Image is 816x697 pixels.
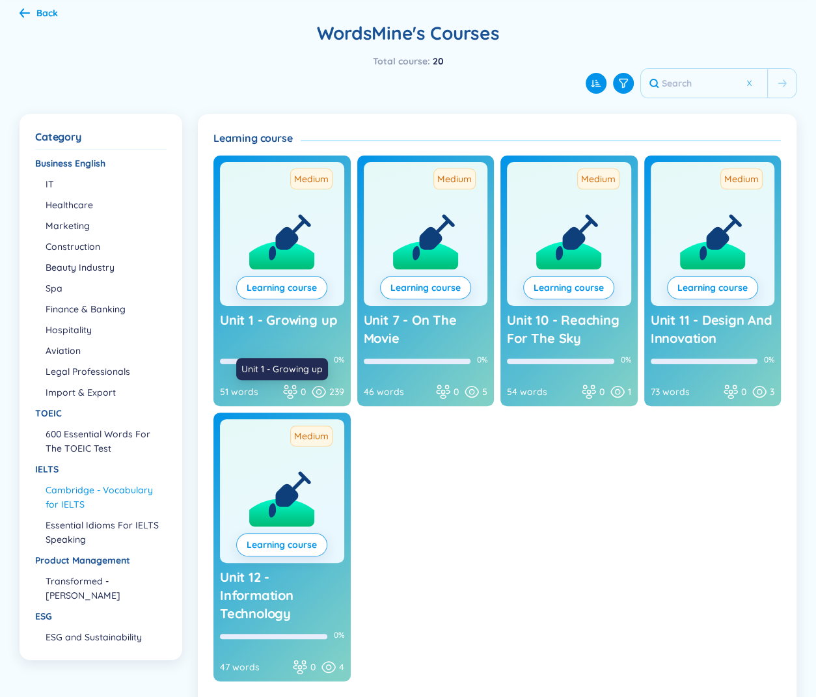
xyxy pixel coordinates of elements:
div: 0% [477,355,487,365]
span: 239 [329,385,344,399]
button: Learning course [236,533,327,556]
span: 20 [433,55,444,67]
a: Unit 1 - Growing up [220,311,344,348]
div: 54 words [507,385,576,399]
li: Spa [46,281,165,295]
div: Domain: [DOMAIN_NAME] [34,34,143,44]
img: logo_orange.svg [21,21,31,31]
input: Search [641,69,767,98]
div: Product Management [35,553,165,567]
div: 47 words [220,660,287,674]
li: Legal Professionals [46,364,165,379]
span: 0 [599,385,605,399]
div: ESG [35,609,165,623]
li: Finance & Banking [46,302,165,316]
li: Hospitality [46,323,165,337]
div: v 4.0.25 [36,21,64,31]
span: Unit 7 - On The Movie [364,312,457,346]
span: Unit 11 - Design And Innovation [651,312,772,346]
a: Unit 11 - Design And Innovation [651,311,775,348]
li: ESG and Sustainability [46,630,165,644]
span: 0 [741,385,746,399]
div: 0% [334,630,344,640]
span: 3 [770,385,774,399]
span: 5 [482,385,487,399]
a: Unit 10 - Reaching For The Sky [507,311,631,348]
div: IELTS [35,462,165,476]
h2: WordsMine's Courses [317,21,500,45]
div: 46 words [364,385,431,399]
button: Learning course [667,276,758,299]
h4: Learning course [213,131,301,145]
li: Beauty Industry [46,260,165,275]
a: Back [20,8,58,20]
li: Essential Idioms For IELTS Speaking [46,518,165,547]
span: Medium [433,169,476,189]
div: Business English [35,156,165,171]
div: Domain Overview [49,77,116,85]
li: IT [46,177,165,191]
button: Learning course [236,276,327,299]
span: 0 [310,660,316,674]
div: Category [35,130,167,144]
span: 0 [301,385,306,399]
span: Unit 12 - Information Technology [220,569,293,622]
span: Unit 10 - Reaching For The Sky [507,312,619,346]
div: 51 words [220,385,277,399]
a: Learning course [247,538,317,552]
div: 0% [621,355,631,365]
li: Marketing [46,219,165,233]
button: Learning course [523,276,614,299]
li: Cambridge - Vocabulary for IELTS [46,483,165,512]
span: 4 [339,660,344,674]
a: Unit 7 - On The Movie [364,311,488,348]
li: Transformed - [PERSON_NAME] [46,574,165,603]
li: Aviation [46,344,165,358]
li: Healthcare [46,198,165,212]
button: Learning course [380,276,471,299]
span: 1 [628,385,631,399]
div: Back [36,6,58,20]
div: 73 words [651,385,718,399]
div: TOEIC [35,406,165,420]
a: Learning course [534,280,604,295]
li: Construction [46,239,165,254]
li: Import & Export [46,385,165,400]
div: 0% [334,355,344,365]
span: 0 [454,385,459,399]
div: Keywords by Traffic [144,77,219,85]
a: Learning course [247,280,317,295]
span: Medium [720,169,763,189]
img: website_grey.svg [21,34,31,44]
img: tab_domain_overview_orange.svg [35,75,46,86]
img: tab_keywords_by_traffic_grey.svg [129,75,140,86]
div: 0% [764,355,774,365]
li: 600 Essential Words For The TOEIC Test [46,427,165,456]
a: Learning course [677,280,748,295]
span: Total course : [373,55,433,67]
span: Medium [290,426,333,446]
span: Medium [290,169,333,189]
span: Unit 1 - Growing up [220,312,337,328]
div: Unit 1 - Growing up [236,358,328,380]
a: Unit 12 - Information Technology [220,568,344,623]
span: Medium [577,169,619,189]
a: Learning course [390,280,461,295]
